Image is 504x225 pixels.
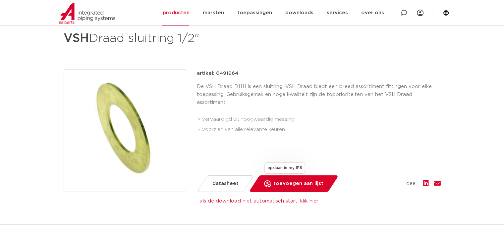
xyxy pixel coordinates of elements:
li: vervaardigd uit hoogwaardig messing [202,114,441,125]
span: toevoegen aan lijst [273,178,323,189]
a: als de download niet automatisch start, klik hier [199,199,318,203]
li: voorzien van alle relevante keuren [202,124,441,135]
p: artikel: 0491964 [197,69,238,77]
h1: Draad sluitring 1/2" [64,28,312,48]
p: De VSH Draad D1111 is een sluitring. VSH Draad biedt een breed assortiment fittingen voor elke to... [197,83,441,107]
a: datasheet [196,175,254,192]
span: opslaan in my IPS [264,162,305,174]
strong: VSH [64,32,89,44]
span: datasheet [212,178,239,189]
span: deel: [406,180,418,188]
img: Product Image for VSH Draad sluitring 1/2" [64,70,186,192]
